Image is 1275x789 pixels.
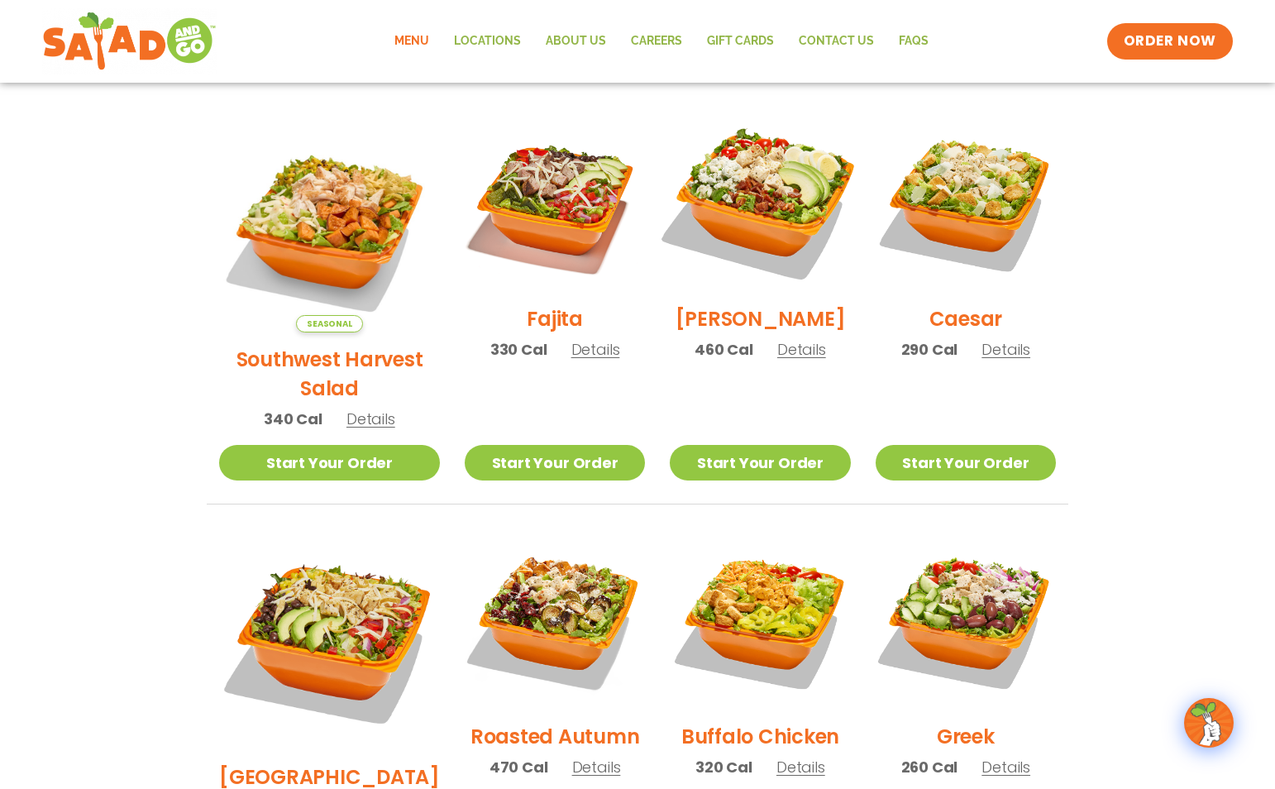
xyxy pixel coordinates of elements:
[981,757,1030,777] span: Details
[1186,700,1232,746] img: wpChatIcon
[777,339,826,360] span: Details
[465,445,645,481] a: Start Your Order
[776,757,825,777] span: Details
[465,529,645,710] img: Product photo for Roasted Autumn Salad
[876,529,1056,710] img: Product photo for Greek Salad
[382,22,941,60] nav: Menu
[571,339,620,360] span: Details
[670,529,850,710] img: Product photo for Buffalo Chicken Salad
[937,722,995,751] h2: Greek
[670,445,850,481] a: Start Your Order
[876,445,1056,481] a: Start Your Order
[572,757,621,777] span: Details
[346,409,395,429] span: Details
[618,22,695,60] a: Careers
[382,22,442,60] a: Menu
[876,112,1056,292] img: Product photo for Caesar Salad
[470,722,640,751] h2: Roasted Autumn
[681,722,839,751] h2: Buffalo Chicken
[654,96,866,308] img: Product photo for Cobb Salad
[264,408,322,430] span: 340 Cal
[219,529,440,750] img: Product photo for BBQ Ranch Salad
[533,22,618,60] a: About Us
[981,339,1030,360] span: Details
[901,756,958,778] span: 260 Cal
[527,304,583,333] h2: Fajita
[489,756,548,778] span: 470 Cal
[219,445,440,481] a: Start Your Order
[901,338,958,361] span: 290 Cal
[490,338,547,361] span: 330 Cal
[695,22,786,60] a: GIFT CARDS
[695,756,752,778] span: 320 Cal
[42,8,217,74] img: new-SAG-logo-768×292
[695,338,753,361] span: 460 Cal
[676,304,846,333] h2: [PERSON_NAME]
[465,112,645,292] img: Product photo for Fajita Salad
[296,315,363,332] span: Seasonal
[886,22,941,60] a: FAQs
[929,304,1003,333] h2: Caesar
[219,345,440,403] h2: Southwest Harvest Salad
[219,112,440,332] img: Product photo for Southwest Harvest Salad
[442,22,533,60] a: Locations
[786,22,886,60] a: Contact Us
[1107,23,1233,60] a: ORDER NOW
[1124,31,1216,51] span: ORDER NOW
